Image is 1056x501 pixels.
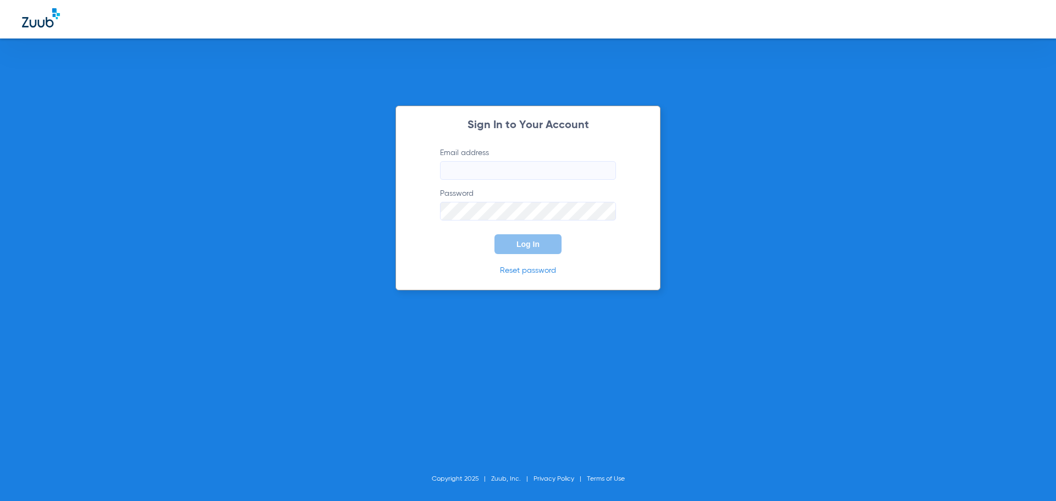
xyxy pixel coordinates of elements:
h2: Sign In to Your Account [424,120,632,131]
input: Email address [440,161,616,180]
img: Zuub Logo [22,8,60,27]
input: Password [440,202,616,221]
a: Terms of Use [587,476,625,482]
label: Password [440,188,616,221]
iframe: Chat Widget [1001,448,1056,501]
span: Log In [516,240,540,249]
button: Log In [494,234,562,254]
label: Email address [440,147,616,180]
li: Copyright 2025 [432,474,491,485]
li: Zuub, Inc. [491,474,533,485]
a: Privacy Policy [533,476,574,482]
a: Reset password [500,267,556,274]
